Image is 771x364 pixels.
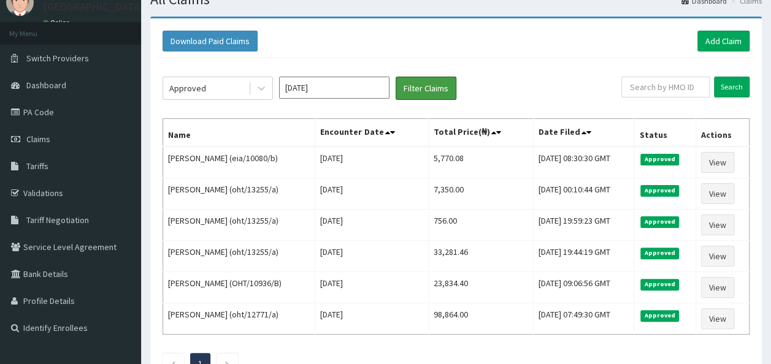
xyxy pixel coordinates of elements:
[163,31,258,51] button: Download Paid Claims
[533,272,634,303] td: [DATE] 09:06:56 GMT
[26,134,50,145] span: Claims
[315,241,428,272] td: [DATE]
[163,210,315,241] td: [PERSON_NAME] (oht/13255/a)
[640,279,679,290] span: Approved
[43,1,144,12] p: [GEOGRAPHIC_DATA]
[640,154,679,165] span: Approved
[279,77,389,99] input: Select Month and Year
[701,214,734,235] a: View
[533,303,634,335] td: [DATE] 07:49:30 GMT
[533,241,634,272] td: [DATE] 19:44:19 GMT
[533,146,634,178] td: [DATE] 08:30:30 GMT
[621,77,710,97] input: Search by HMO ID
[640,185,679,196] span: Approved
[163,241,315,272] td: [PERSON_NAME] (oht/13255/a)
[701,183,734,204] a: View
[697,31,750,51] a: Add Claim
[428,210,533,241] td: 756.00
[315,303,428,335] td: [DATE]
[428,241,533,272] td: 33,281.46
[163,119,315,147] th: Name
[428,272,533,303] td: 23,834.40
[640,216,679,227] span: Approved
[533,119,634,147] th: Date Filed
[533,210,634,241] td: [DATE] 19:59:23 GMT
[26,161,48,172] span: Tariffs
[163,178,315,210] td: [PERSON_NAME] (oht/13255/a)
[26,53,89,64] span: Switch Providers
[701,308,734,329] a: View
[428,303,533,335] td: 98,864.00
[714,77,750,97] input: Search
[163,303,315,335] td: [PERSON_NAME] (oht/12771/a)
[315,178,428,210] td: [DATE]
[315,119,428,147] th: Encounter Date
[533,178,634,210] td: [DATE] 00:10:44 GMT
[701,246,734,267] a: View
[634,119,696,147] th: Status
[428,178,533,210] td: 7,350.00
[315,210,428,241] td: [DATE]
[169,82,206,94] div: Approved
[315,272,428,303] td: [DATE]
[428,146,533,178] td: 5,770.08
[26,80,66,91] span: Dashboard
[696,119,749,147] th: Actions
[163,146,315,178] td: [PERSON_NAME] (eia/10080/b)
[315,146,428,178] td: [DATE]
[26,214,89,226] span: Tariff Negotiation
[640,248,679,259] span: Approved
[43,18,72,27] a: Online
[396,77,456,100] button: Filter Claims
[163,272,315,303] td: [PERSON_NAME] (OHT/10936/B)
[428,119,533,147] th: Total Price(₦)
[701,277,734,298] a: View
[640,310,679,321] span: Approved
[701,152,734,173] a: View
